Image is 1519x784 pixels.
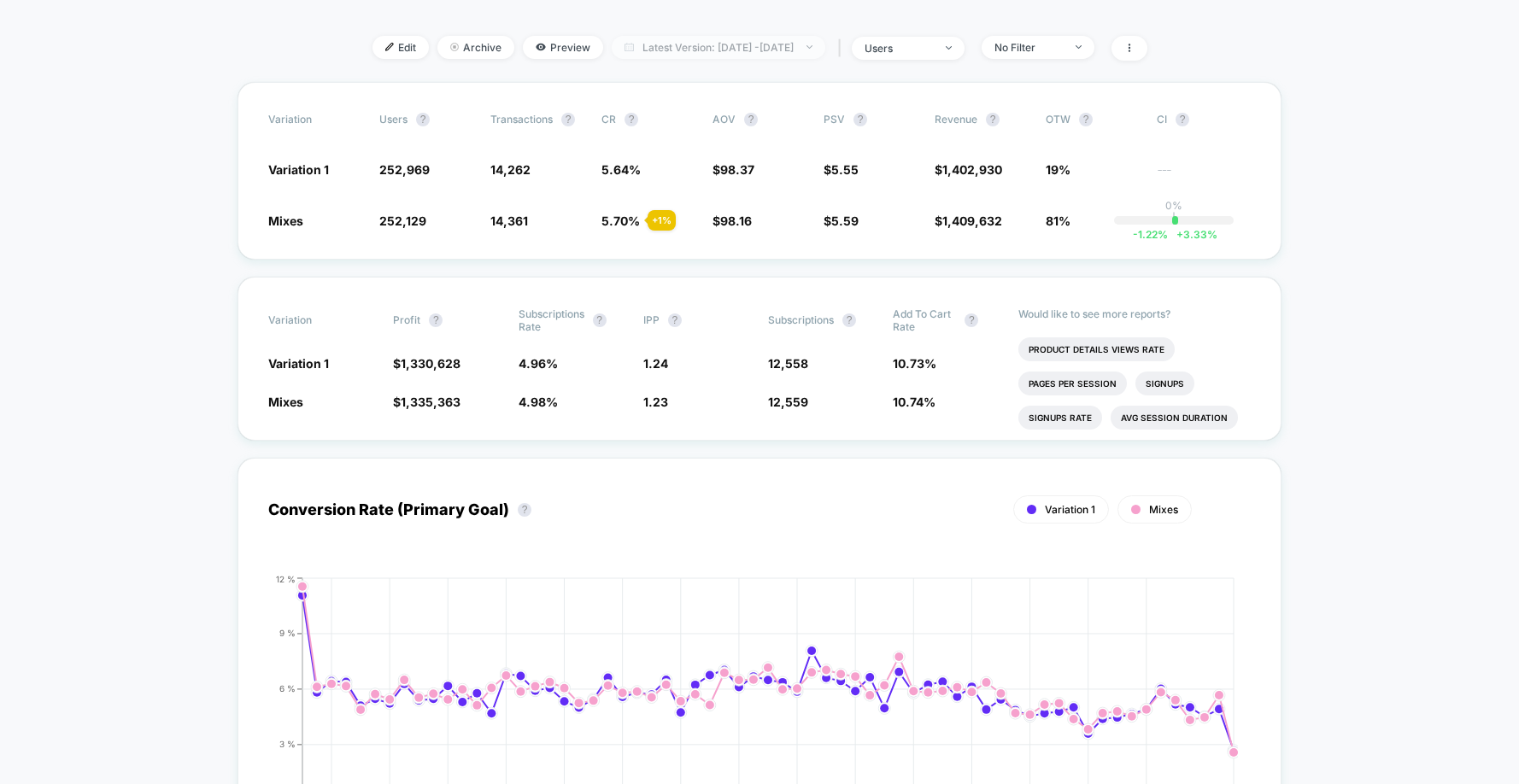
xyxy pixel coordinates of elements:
span: $ [824,162,859,177]
button: ? [518,503,531,517]
tspan: 9 % [279,628,296,638]
span: Transactions [490,113,553,126]
button: ? [561,113,575,126]
span: 3.33 % [1168,228,1217,241]
span: 4.96 % [519,356,558,371]
span: 5.55 [831,162,859,177]
span: 1,402,930 [942,162,1002,177]
button: ? [853,113,867,126]
span: AOV [713,113,736,126]
button: ? [744,113,758,126]
span: IPP [643,313,660,326]
li: Avg Session Duration [1111,406,1238,430]
span: 10.74 % [893,395,935,409]
span: users [379,113,408,126]
span: Variation 1 [268,162,329,177]
span: 1,409,632 [942,214,1002,228]
button: ? [668,313,682,327]
tspan: 3 % [279,739,296,749]
button: ? [1176,113,1189,126]
li: Pages Per Session [1018,372,1127,395]
span: Mixes [1149,503,1178,516]
span: 252,129 [379,214,426,228]
span: Variation [268,307,362,333]
span: Mixes [268,395,303,409]
p: 0% [1165,199,1182,212]
span: 1,335,363 [401,395,460,409]
span: $ [935,214,1002,228]
span: Variation 1 [268,356,329,371]
img: end [806,45,812,49]
span: 98.37 [720,162,754,177]
span: CI [1157,113,1251,126]
span: 14,361 [490,214,528,228]
span: $ [393,356,460,371]
span: CR [601,113,616,126]
span: Variation [268,113,362,126]
span: Subscriptions [768,313,834,326]
span: 12,558 [768,356,808,371]
span: 5.64 % [601,162,641,177]
button: ? [593,313,607,327]
button: ? [416,113,430,126]
span: 19% [1046,162,1070,177]
span: Variation 1 [1045,503,1095,516]
span: | [834,36,852,61]
tspan: 12 % [276,573,296,583]
span: PSV [824,113,845,126]
img: end [946,46,952,50]
span: Edit [372,36,429,59]
span: --- [1157,165,1251,178]
span: 252,969 [379,162,430,177]
span: + [1176,228,1183,241]
span: 14,262 [490,162,531,177]
span: OTW [1046,113,1140,126]
button: ? [986,113,1000,126]
span: $ [935,162,1002,177]
span: $ [824,214,859,228]
button: ? [429,313,443,327]
span: 1,330,628 [401,356,460,371]
span: Latest Version: [DATE] - [DATE] [612,36,825,59]
span: Mixes [268,214,303,228]
span: Revenue [935,113,977,126]
tspan: 6 % [279,683,296,693]
button: ? [965,313,978,327]
span: -1.22 % [1133,228,1168,241]
span: $ [713,162,754,177]
span: Profit [393,313,420,326]
span: Subscriptions Rate [519,307,584,333]
p: | [1172,212,1176,225]
span: 98.16 [720,214,752,228]
div: + 1 % [648,210,676,231]
span: Archive [437,36,514,59]
span: Add To Cart Rate [893,307,956,333]
span: 81% [1046,214,1070,228]
span: 4.98 % [519,395,558,409]
span: 10.73 % [893,356,936,371]
img: calendar [625,43,634,51]
span: 12,559 [768,395,808,409]
span: 5.59 [831,214,859,228]
span: 1.23 [643,395,668,409]
button: ? [842,313,856,327]
img: end [1076,45,1082,49]
span: $ [713,214,752,228]
span: Preview [523,36,603,59]
img: edit [385,43,394,51]
li: Product Details Views Rate [1018,337,1175,361]
span: 1.24 [643,356,668,371]
div: users [865,42,933,55]
img: end [450,43,459,51]
li: Signups Rate [1018,406,1102,430]
button: ? [625,113,638,126]
li: Signups [1135,372,1194,395]
div: No Filter [994,41,1063,54]
span: 5.70 % [601,214,640,228]
button: ? [1079,113,1093,126]
span: $ [393,395,460,409]
p: Would like to see more reports? [1018,307,1252,320]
